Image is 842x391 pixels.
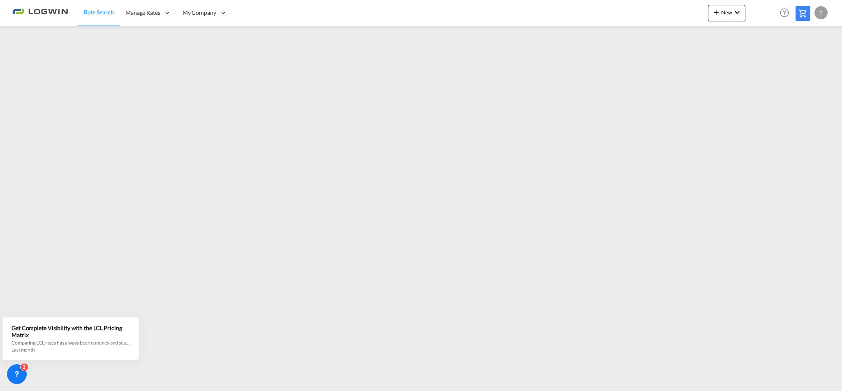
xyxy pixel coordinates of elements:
span: My Company [183,9,216,17]
img: 2761ae10d95411efa20a1f5e0282d2d7.png [12,4,68,22]
div: T [814,6,828,19]
div: Help [777,6,796,21]
span: New [711,9,742,16]
md-icon: icon-plus 400-fg [711,7,721,17]
span: Rate Search [84,9,114,16]
md-icon: icon-chevron-down [732,7,742,17]
span: Manage Rates [125,9,160,17]
span: Help [777,6,791,20]
button: icon-plus 400-fgNewicon-chevron-down [708,5,745,21]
